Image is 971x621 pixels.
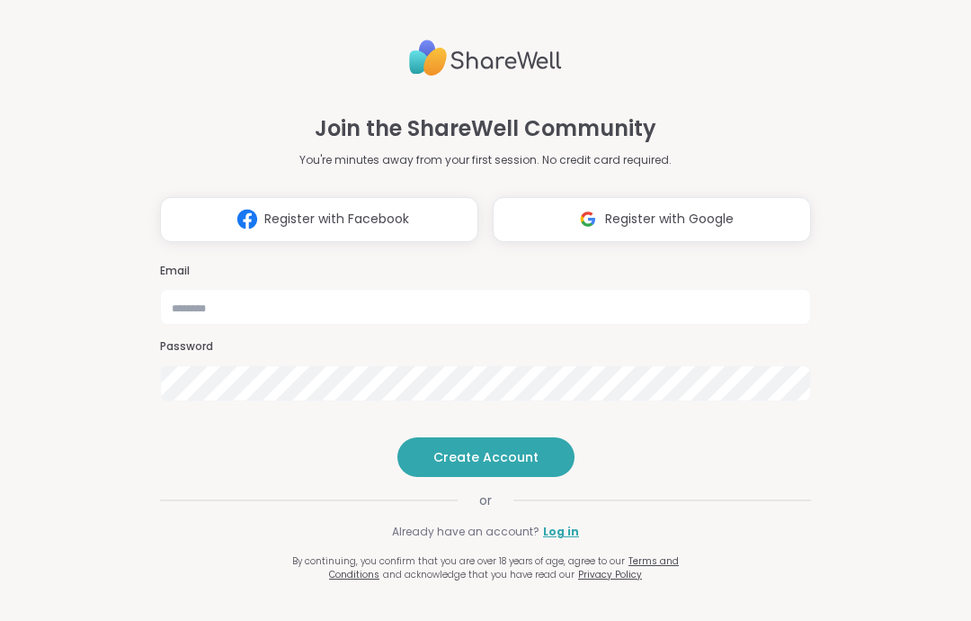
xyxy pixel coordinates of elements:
span: By continuing, you confirm that you are over 18 years of age, agree to our [292,554,625,568]
a: Log in [543,524,579,540]
span: and acknowledge that you have read our [383,568,575,581]
span: Already have an account? [392,524,539,540]
span: Create Account [433,448,539,466]
span: or [458,491,513,509]
p: You're minutes away from your first session. No credit card required. [299,152,672,168]
span: Register with Google [605,210,734,229]
a: Terms and Conditions [329,554,679,581]
img: ShareWell Logomark [230,202,264,236]
span: Register with Facebook [264,210,409,229]
img: ShareWell Logomark [571,202,605,236]
h3: Password [160,339,811,355]
img: ShareWell Logo [409,32,562,84]
button: Register with Google [493,197,811,242]
h1: Join the ShareWell Community [315,112,656,145]
button: Create Account [397,437,575,477]
a: Privacy Policy [578,568,642,581]
button: Register with Facebook [160,197,478,242]
h3: Email [160,264,811,279]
